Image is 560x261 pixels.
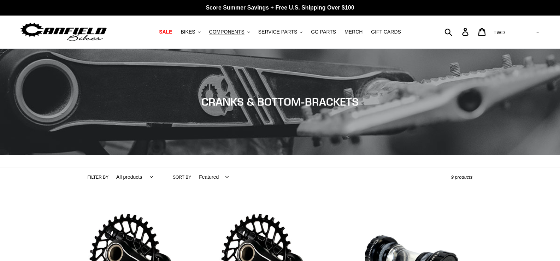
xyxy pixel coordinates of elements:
[341,27,366,37] a: MERCH
[177,27,204,37] button: BIKES
[371,29,401,35] span: GIFT CARDS
[159,29,172,35] span: SALE
[311,29,336,35] span: GG PARTS
[19,21,108,43] img: Canfield Bikes
[344,29,362,35] span: MERCH
[155,27,176,37] a: SALE
[258,29,297,35] span: SERVICE PARTS
[88,174,109,180] label: Filter by
[255,27,306,37] button: SERVICE PARTS
[181,29,195,35] span: BIKES
[209,29,244,35] span: COMPONENTS
[451,174,473,180] span: 9 products
[173,174,191,180] label: Sort by
[448,24,466,40] input: Search
[367,27,405,37] a: GIFT CARDS
[307,27,340,37] a: GG PARTS
[201,95,359,108] span: CRANKS & BOTTOM-BRACKETS
[206,27,253,37] button: COMPONENTS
